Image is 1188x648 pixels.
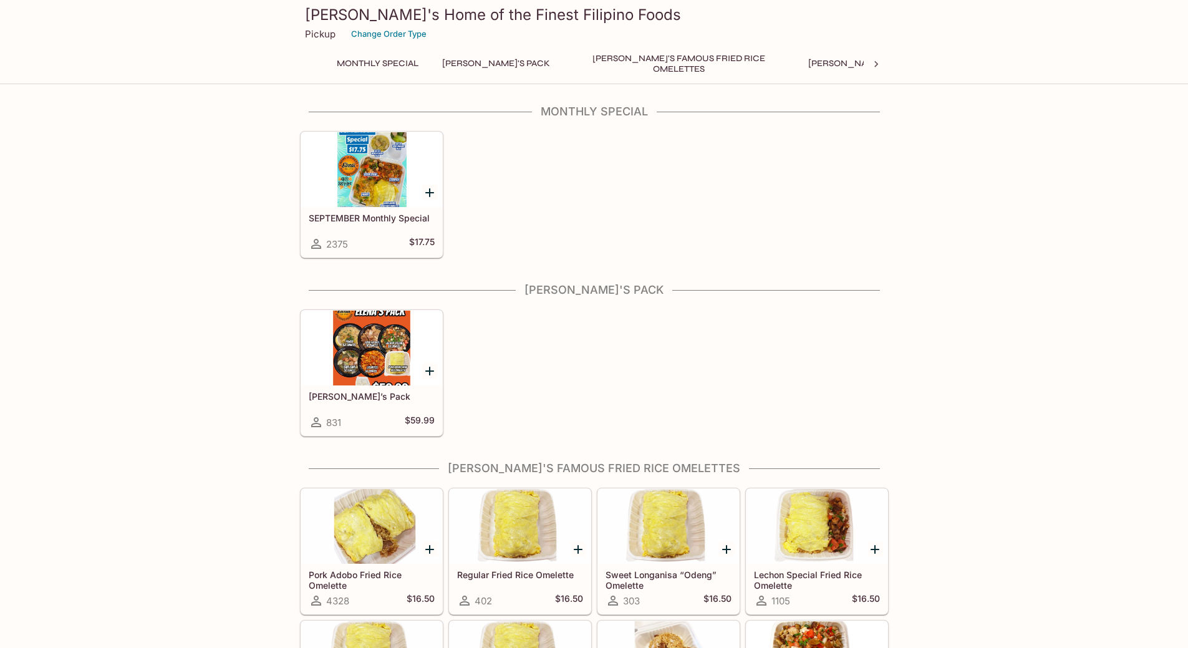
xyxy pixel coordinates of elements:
[301,311,442,385] div: Elena’s Pack
[555,593,583,608] h5: $16.50
[597,488,740,614] a: Sweet Longanisa “Odeng” Omelette303$16.50
[422,185,438,200] button: Add SEPTEMBER Monthly Special
[606,569,732,590] h5: Sweet Longanisa “Odeng” Omelette
[719,541,735,557] button: Add Sweet Longanisa “Odeng” Omelette
[754,569,880,590] h5: Lechon Special Fried Rice Omelette
[326,595,349,607] span: 4328
[330,55,425,72] button: Monthly Special
[305,5,884,24] h3: [PERSON_NAME]'s Home of the Finest Filipino Foods
[407,593,435,608] h5: $16.50
[326,238,348,250] span: 2375
[623,595,640,607] span: 303
[867,541,883,557] button: Add Lechon Special Fried Rice Omelette
[409,236,435,251] h5: $17.75
[301,132,443,258] a: SEPTEMBER Monthly Special2375$17.75
[457,569,583,580] h5: Regular Fried Rice Omelette
[301,132,442,207] div: SEPTEMBER Monthly Special
[301,310,443,436] a: [PERSON_NAME]’s Pack831$59.99
[450,489,591,564] div: Regular Fried Rice Omelette
[309,391,435,402] h5: [PERSON_NAME]’s Pack
[703,593,732,608] h5: $16.50
[405,415,435,430] h5: $59.99
[300,462,889,475] h4: [PERSON_NAME]'s Famous Fried Rice Omelettes
[475,595,492,607] span: 402
[449,488,591,614] a: Regular Fried Rice Omelette402$16.50
[301,488,443,614] a: Pork Adobo Fried Rice Omelette4328$16.50
[746,488,888,614] a: Lechon Special Fried Rice Omelette1105$16.50
[305,28,336,40] p: Pickup
[326,417,341,428] span: 831
[300,283,889,297] h4: [PERSON_NAME]'s Pack
[422,541,438,557] button: Add Pork Adobo Fried Rice Omelette
[852,593,880,608] h5: $16.50
[571,541,586,557] button: Add Regular Fried Rice Omelette
[422,363,438,379] button: Add Elena’s Pack
[309,569,435,590] h5: Pork Adobo Fried Rice Omelette
[746,489,887,564] div: Lechon Special Fried Rice Omelette
[435,55,557,72] button: [PERSON_NAME]'s Pack
[301,489,442,564] div: Pork Adobo Fried Rice Omelette
[801,55,960,72] button: [PERSON_NAME]'s Mixed Plates
[771,595,790,607] span: 1105
[309,213,435,223] h5: SEPTEMBER Monthly Special
[567,55,791,72] button: [PERSON_NAME]'s Famous Fried Rice Omelettes
[598,489,739,564] div: Sweet Longanisa “Odeng” Omelette
[300,105,889,118] h4: Monthly Special
[345,24,432,44] button: Change Order Type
